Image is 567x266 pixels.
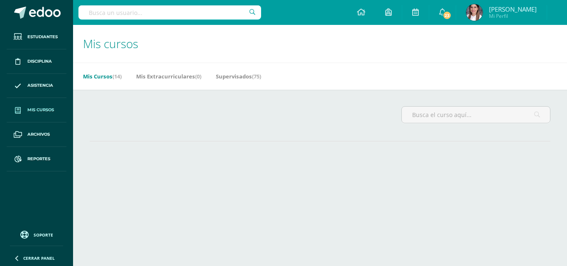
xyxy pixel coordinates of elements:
[7,74,66,98] a: Asistencia
[112,73,122,80] span: (14)
[7,147,66,171] a: Reportes
[7,122,66,147] a: Archivos
[83,70,122,83] a: Mis Cursos(14)
[466,4,483,21] img: 469d785f4c6554ca61cd33725822c276.png
[27,131,50,138] span: Archivos
[489,5,537,13] span: [PERSON_NAME]
[27,82,53,89] span: Asistencia
[7,25,66,49] a: Estudiantes
[136,70,201,83] a: Mis Extracurriculares(0)
[23,255,55,261] span: Cerrar panel
[83,36,138,51] span: Mis cursos
[27,107,54,113] span: Mis cursos
[402,107,550,123] input: Busca el curso aquí...
[442,11,452,20] span: 23
[7,49,66,74] a: Disciplina
[252,73,261,80] span: (75)
[10,229,63,240] a: Soporte
[27,58,52,65] span: Disciplina
[216,70,261,83] a: Supervisados(75)
[7,98,66,122] a: Mis cursos
[27,156,50,162] span: Reportes
[195,73,201,80] span: (0)
[489,12,537,20] span: Mi Perfil
[27,34,58,40] span: Estudiantes
[34,232,53,238] span: Soporte
[78,5,261,20] input: Busca un usuario...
